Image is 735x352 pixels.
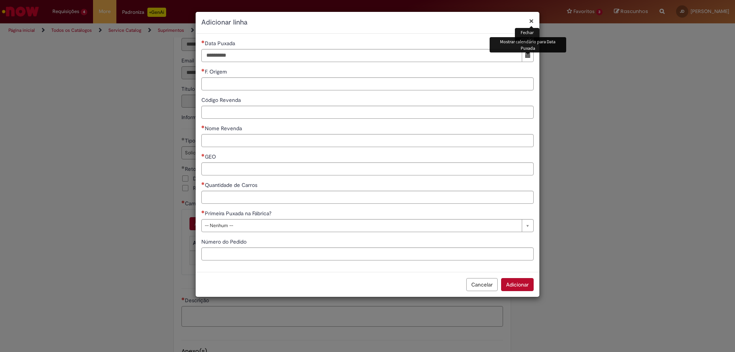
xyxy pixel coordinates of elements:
[490,37,566,52] div: Mostrar calendário para Data Puxada
[201,40,205,43] span: Necessários
[201,154,205,157] span: Necessários
[201,134,534,147] input: Nome Revenda
[466,278,498,291] button: Cancelar
[201,162,534,175] input: GEO
[201,106,534,119] input: Código Revenda
[501,278,534,291] button: Adicionar
[201,182,205,185] span: Necessários
[201,77,534,90] input: F. Origem
[201,69,205,72] span: Necessários
[529,17,534,25] button: Fechar modal
[201,238,248,245] span: Número do Pedido
[201,97,242,103] span: Código Revenda
[205,153,217,160] span: GEO
[201,49,522,62] input: Data Puxada
[201,18,534,28] h2: Adicionar linha
[522,49,534,62] button: Mostrar calendário para Data Puxada
[515,28,539,43] div: Fechar modal
[201,191,534,204] input: Quantidade de Carros
[205,40,237,47] span: Data Puxada
[205,125,243,132] span: Nome Revenda
[205,210,273,217] span: Primeira Puxada na Fábrica?
[205,219,518,232] span: -- Nenhum --
[201,210,205,213] span: Necessários
[201,247,534,260] input: Número do Pedido
[205,182,259,188] span: Quantidade de Carros
[201,125,205,128] span: Necessários
[205,68,229,75] span: F. Origem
